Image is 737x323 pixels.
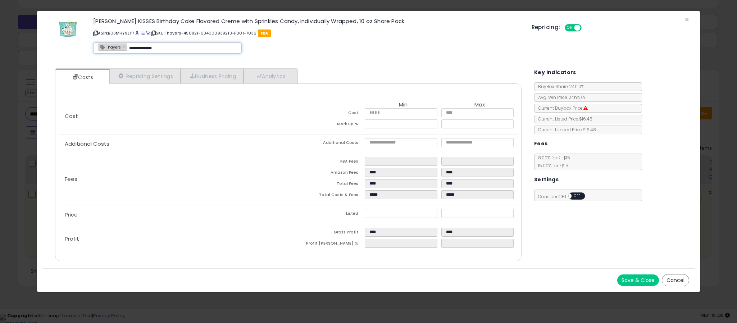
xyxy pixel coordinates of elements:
[98,44,121,50] span: Thayers
[288,239,365,250] td: Profit [PERSON_NAME] %
[534,116,592,122] span: Current Listed Price: $16.48
[580,25,592,31] span: OFF
[684,14,689,25] span: ×
[534,68,576,77] h5: Key Indicators
[59,176,288,182] p: Fees
[288,209,365,220] td: Listed
[534,83,584,90] span: BuyBox Share 24h: 0%
[534,105,588,111] span: Current Buybox Price:
[534,194,595,200] span: Consider CPT:
[534,175,559,184] h5: Settings
[288,138,365,149] td: Additional Costs
[109,69,181,83] a: Repricing Settings
[146,30,150,36] a: Your listing only
[288,157,365,168] td: FBA Fees
[583,106,588,110] i: Suppressed Buy Box
[534,127,596,133] span: Current Landed Price: $16.48
[93,27,520,39] p: ASIN: B08MHY9LY7 | SKU: Thayers-450921-034000939213-P001-7036
[534,155,570,169] span: 8.00 % for <= $15
[365,102,441,108] th: Min
[288,228,365,239] td: Gross Profit
[572,193,583,199] span: OFF
[288,108,365,119] td: Cost
[534,163,568,169] span: 15.00 % for > $15
[59,236,288,242] p: Profit
[123,43,127,50] a: ×
[441,102,518,108] th: Max
[534,139,548,148] h5: Fees
[534,94,585,100] span: Avg. Win Price 24h: N/A
[662,274,689,286] button: Cancel
[617,274,659,286] button: Save & Close
[244,69,297,83] a: Analytics
[258,29,271,37] span: FBA
[288,119,365,131] td: Mark up %
[59,113,288,119] p: Cost
[93,18,520,24] h3: [PERSON_NAME] KISSES Birthday Cake Flavored Creme with Sprinkles Candy, Individually Wrapped, 10 ...
[59,212,288,218] p: Price
[532,24,560,30] h5: Repricing:
[288,179,365,190] td: Total Fees
[288,190,365,201] td: Total Costs & Fees
[59,141,288,147] p: Additional Costs
[181,69,244,83] a: Business Pricing
[141,30,145,36] a: All offer listings
[57,18,79,40] img: 51QJpZL24oL._SL60_.jpg
[135,30,139,36] a: BuyBox page
[288,168,365,179] td: Amazon Fees
[565,25,574,31] span: ON
[55,70,109,85] a: Costs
